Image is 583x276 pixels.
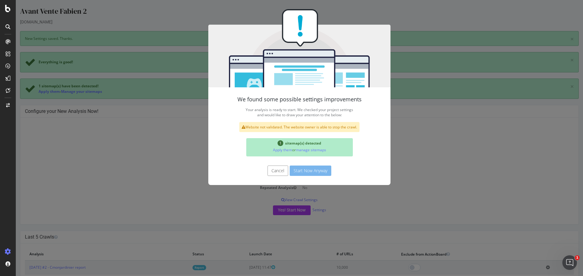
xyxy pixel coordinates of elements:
p: Your analysis is ready to start. We checked your project settings and would like to draw your att... [205,106,363,119]
iframe: Intercom live chat [562,255,577,270]
h4: We found some possible settings improvements [205,96,363,103]
img: You're all set! [193,9,375,87]
a: manage sitemaps [280,147,310,152]
div: Website not validated. The website owner is able to stop the crawl. [223,122,344,132]
button: Cancel [252,166,272,176]
a: Apply them [257,147,276,152]
p: or [233,146,335,154]
span: 1 [575,255,580,260]
span: sitemap(s) detected [269,141,305,146]
span: 1 [262,140,268,146]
